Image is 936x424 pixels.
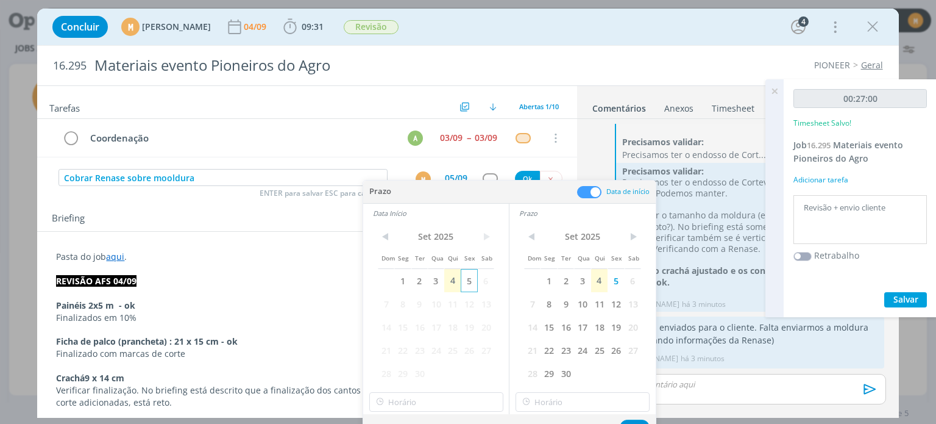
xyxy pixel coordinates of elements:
strong: Revisei o crachá ajustado e os convites (reminders) e ficaram ok. [622,265,845,287]
span: Abertas 1/10 [519,102,559,111]
span: Materiais evento Pioneiros do Agro [793,139,903,164]
span: 13 [625,292,641,315]
span: 12 [461,292,477,315]
span: Concluir [61,22,99,32]
span: Qua [428,246,444,269]
div: 03/09 [440,134,463,142]
span: 9 [411,292,428,315]
span: 27 [625,339,641,362]
input: Horário [369,392,503,412]
div: 03/09 [475,134,497,142]
span: 21 [378,339,394,362]
span: 4 [591,269,608,292]
span: 11 [591,292,608,315]
span: Sex [461,246,477,269]
span: 17 [574,315,590,339]
span: 5 [608,269,624,292]
p: Verificar finalização. No briefing está descrito que a finalização dos cantos precisa ser arredon... [56,384,558,409]
span: Dom [524,246,541,269]
span: 24 [574,339,590,362]
span: 09:31 [302,21,324,32]
span: 11 [444,292,461,315]
span: 2 [558,269,574,292]
strong: Precisamos validar: [622,136,704,148]
div: A [408,131,423,146]
button: M [415,171,431,187]
button: A [406,129,425,147]
span: < [524,228,541,246]
span: 7 [378,292,394,315]
span: 30 [558,362,574,385]
span: [PERSON_NAME] [142,23,211,31]
span: 1 [394,269,411,292]
span: 16.295 [807,140,831,151]
span: Qui [444,246,461,269]
span: 6 [625,269,641,292]
button: 09:31 [280,17,327,37]
button: M[PERSON_NAME] [121,18,211,36]
p: Precisamos ter o endosso de Corteva na prencheta e no crachá? Podemos manter. [622,177,878,199]
span: 29 [541,362,557,385]
span: 16.295 [53,59,87,73]
span: 8 [541,292,557,315]
span: Salvar [893,293,918,305]
span: ENTER para salvar ESC para cancelar [260,189,388,198]
span: 20 [478,315,494,339]
span: 14 [378,315,394,339]
p: Finalizados em 10% [56,312,558,324]
strong: 9 x 14 cm [85,372,124,384]
input: Horário [516,392,650,412]
strong: Precisamos validar: [622,165,704,177]
span: 22 [541,339,557,362]
img: arrow-down.svg [489,103,497,110]
span: Dom [378,246,394,269]
span: 23 [558,339,574,362]
span: Data de início [606,187,650,196]
div: Materiais evento Pioneiros do Agro [89,51,532,81]
strong: Ficha de palco (prancheta) : 21 x 15 cm - ok [56,336,238,347]
span: há 3 minutos [682,299,726,310]
span: 27 [478,339,494,362]
span: 5 [461,269,477,292]
span: 10 [428,292,444,315]
span: Qui [591,246,608,269]
span: 18 [591,315,608,339]
button: Revisão [343,20,399,35]
span: 30 [411,362,428,385]
span: 2 [411,269,428,292]
span: 29 [394,362,411,385]
div: Prazo [519,209,656,218]
span: 12 [608,292,624,315]
button: Ok [515,171,540,186]
a: Geral [861,59,883,71]
span: > [625,228,641,246]
div: Anexos [664,102,693,115]
span: 28 [378,362,394,385]
span: Revisão [344,20,399,34]
div: Coordenação [85,131,396,146]
span: 15 [541,315,557,339]
span: 15 [394,315,411,339]
span: > [478,228,494,246]
div: Adicionar tarefa [793,174,927,185]
span: 21 [524,339,541,362]
span: Sab [625,246,641,269]
span: 26 [461,339,477,362]
span: Prazo [369,185,391,198]
span: Seg [541,246,557,269]
span: 3 [574,269,590,292]
strong: Painéis 2x5 m - ok [56,300,135,311]
div: 04/09 [244,23,269,31]
span: Set 2025 [541,228,624,246]
p: Timesheet Salvo! [793,118,851,129]
span: Qua [574,246,590,269]
a: Timesheet [711,97,755,115]
label: Retrabalho [814,249,859,262]
span: 28 [524,362,541,385]
span: 8 [394,292,411,315]
span: < [378,228,394,246]
div: M [416,171,431,187]
span: -- [467,134,470,142]
p: Pasta do job . [56,251,558,263]
span: Briefing [52,211,85,227]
